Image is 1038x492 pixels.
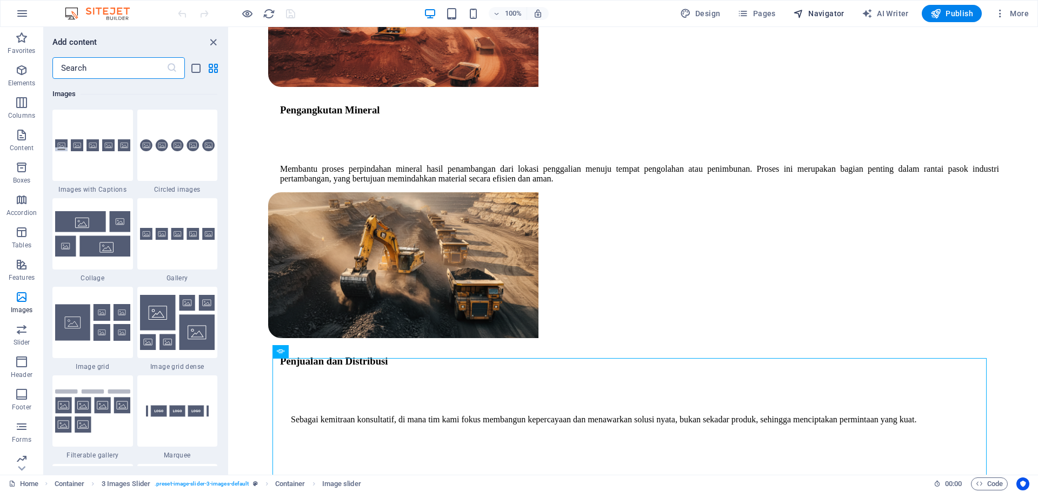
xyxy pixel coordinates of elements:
img: images-circled.svg [140,139,215,152]
button: Navigator [789,5,849,22]
span: Click to select. Double-click to edit [322,477,361,490]
div: Image grid dense [137,287,218,371]
span: Images with Captions [52,185,133,194]
p: Features [9,273,35,282]
div: Collage [52,198,133,282]
span: Collage [52,274,133,282]
input: Search [52,57,167,79]
img: gallery-filterable.svg [55,389,130,433]
h6: Session time [934,477,962,490]
i: This element is a customizable preset [253,481,258,487]
button: Code [971,477,1008,490]
span: . preset-image-slider-3-images-default [155,477,249,490]
p: Forms [12,435,31,444]
span: Code [976,477,1003,490]
button: list-view [189,62,202,75]
p: Columns [8,111,35,120]
p: Accordion [6,208,37,217]
img: collage.svg [55,211,130,256]
span: Image grid [52,362,133,371]
span: Click to select. Double-click to edit [275,477,305,490]
span: AI Writer [862,8,909,19]
button: Usercentrics [1016,477,1029,490]
p: Images [11,306,33,314]
p: Tables [12,241,31,250]
div: Marquee [137,375,218,460]
button: Pages [733,5,780,22]
i: On resize automatically adjust zoom level to fit chosen device. [533,9,543,18]
span: More [995,8,1029,19]
span: Pages [737,8,775,19]
div: Image grid [52,287,133,371]
p: Elements [8,79,36,87]
span: Image grid dense [137,362,218,371]
p: Header [11,370,32,379]
p: Favorites [8,46,35,55]
span: Click to select. Double-click to edit [55,477,85,490]
img: marquee.svg [140,386,215,436]
span: Circled images [137,185,218,194]
span: 00 00 [945,477,962,490]
nav: breadcrumb [55,477,361,490]
img: gallery.svg [140,228,215,240]
div: Gallery [137,198,218,282]
span: Design [680,8,721,19]
p: Footer [12,403,31,412]
button: 100% [489,7,527,20]
span: Gallery [137,274,218,282]
img: images-with-captions.svg [55,139,130,152]
a: Click to cancel selection. Double-click to open Pages [9,477,38,490]
span: Filterable gallery [52,451,133,460]
img: image-grid-dense.svg [140,295,215,350]
span: Publish [930,8,973,19]
button: Publish [922,5,982,22]
div: Images with Captions [52,110,133,194]
span: Navigator [793,8,844,19]
button: Design [676,5,725,22]
span: Marquee [137,451,218,460]
h6: 100% [505,7,522,20]
p: Slider [14,338,30,347]
button: More [990,5,1033,22]
img: Editor Logo [62,7,143,20]
button: grid-view [207,62,219,75]
button: reload [262,7,275,20]
span: Click to select. Double-click to edit [102,477,150,490]
h6: Add content [52,36,97,49]
p: Content [10,144,34,152]
div: Design (Ctrl+Alt+Y) [676,5,725,22]
div: Filterable gallery [52,375,133,460]
button: AI Writer [857,5,913,22]
div: Circled images [137,110,218,194]
img: image-grid.svg [55,304,130,341]
i: Reload page [263,8,275,20]
span: : [953,480,954,488]
p: Boxes [13,176,31,185]
h6: Images [52,87,217,100]
button: close panel [207,36,219,49]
